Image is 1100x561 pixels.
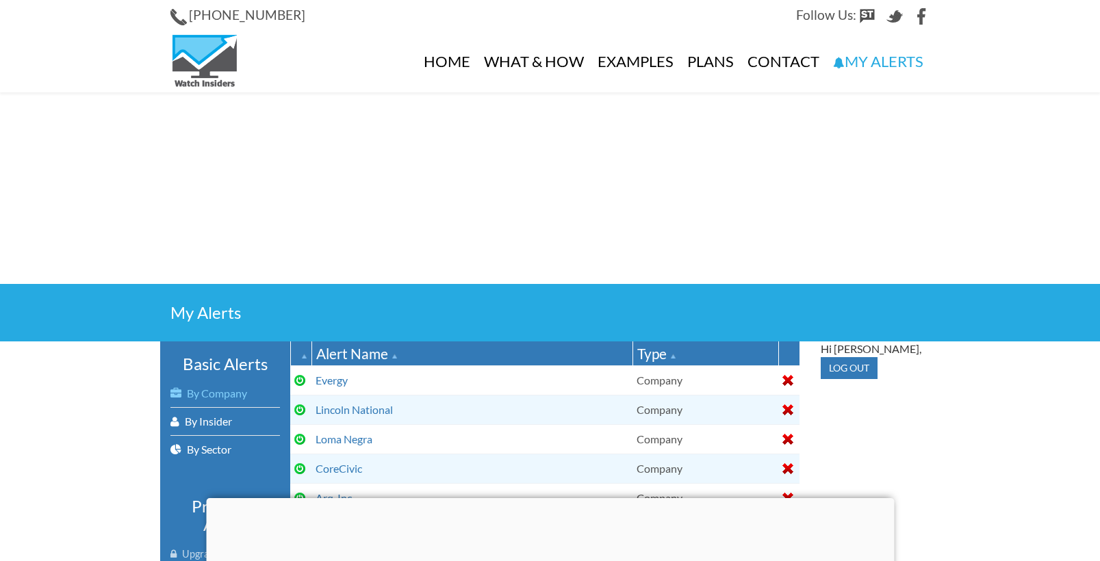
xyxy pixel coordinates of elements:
a: Lincoln National [316,403,393,416]
th: Alert Name: Ascending sort applied, activate to apply a descending sort [311,341,632,366]
img: StockTwits [859,8,875,25]
span: Follow Us: [796,7,856,23]
td: Company [632,365,778,395]
h3: Basic Alerts [170,355,280,373]
a: Loma Negra [316,432,372,445]
a: Home [417,31,477,92]
td: Company [632,424,778,454]
div: Hi [PERSON_NAME], [821,341,930,357]
a: Evergy [316,374,348,387]
a: Contact [741,31,826,92]
iframe: Advertisement [140,92,961,284]
a: Arq, Inc. [316,491,354,504]
input: Log out [821,357,878,379]
a: My Alerts [826,31,930,92]
td: Company [632,483,778,512]
a: Plans [680,31,741,92]
td: Company [632,454,778,483]
div: Alert Name [316,343,628,363]
th: : Ascending sort applied, activate to apply a descending sort [290,341,311,366]
img: Twitter [886,8,903,25]
h3: Premium Alerts [170,497,280,534]
th: Type: Ascending sort applied, activate to apply a descending sort [632,341,778,366]
img: Facebook [914,8,930,25]
a: Examples [591,31,680,92]
th: : No sort applied, activate to apply an ascending sort [778,341,800,366]
a: What & How [477,31,591,92]
a: CoreCivic [316,462,362,475]
h2: My Alerts [170,304,930,321]
td: Company [632,395,778,424]
a: By Insider [170,408,280,435]
a: By Company [170,380,280,407]
span: [PHONE_NUMBER] [189,7,305,23]
div: Type [637,343,774,363]
img: Phone [170,9,187,25]
a: By Sector [170,436,280,463]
